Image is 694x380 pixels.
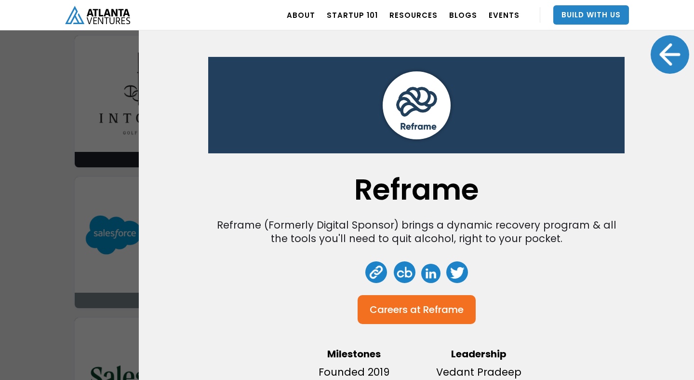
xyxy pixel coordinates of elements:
[213,218,621,245] div: Reframe (Formerly Digital Sponsor) brings a dynamic recovery program & all the tools you'll need ...
[389,1,438,28] a: RESOURCES
[354,177,479,202] h1: Reframe
[358,295,476,324] a: Careers atReframe
[489,1,520,28] a: EVENTS
[370,305,421,314] div: Careers at
[553,5,629,25] a: Build With Us
[423,305,464,314] div: Reframe
[449,1,477,28] a: BLOGS
[287,1,315,28] a: ABOUT
[327,1,378,28] a: Startup 101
